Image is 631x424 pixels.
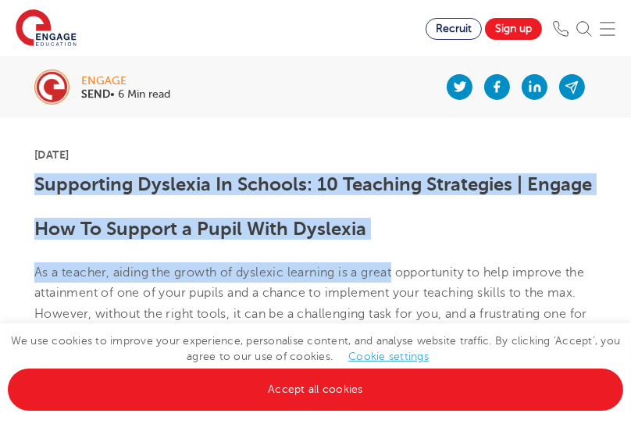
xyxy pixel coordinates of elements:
b: How To Support a Pupil With Dyslexia [34,218,366,240]
div: engage [81,76,170,87]
img: Engage Education [16,9,77,48]
span: We use cookies to improve your experience, personalise content, and analyse website traffic. By c... [8,335,623,395]
a: Cookie settings [348,351,429,362]
a: Sign up [485,18,542,40]
img: Mobile Menu [600,21,615,37]
img: Phone [553,21,569,37]
img: Search [576,21,592,37]
span: As a teacher, aiding the growth of dyslexic learning is a great opportunity to help improve the a... [34,265,587,362]
h1: Supporting Dyslexia In Schools: 10 Teaching Strategies | Engage [34,174,597,194]
p: • 6 Min read [81,89,170,100]
a: Accept all cookies [8,369,623,411]
a: Recruit [426,18,482,40]
p: [DATE] [34,149,597,160]
b: SEND [81,88,110,100]
span: Recruit [436,23,472,34]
